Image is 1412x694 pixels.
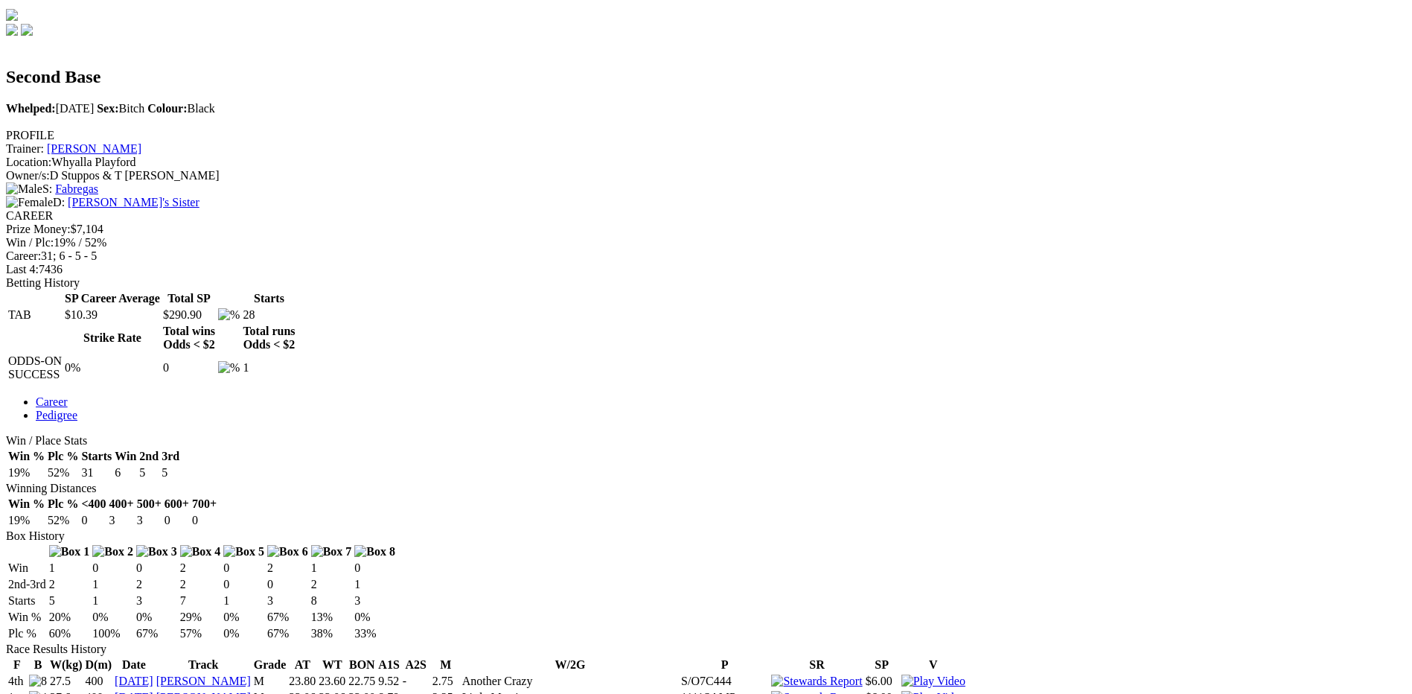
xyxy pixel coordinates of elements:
td: 0% [92,610,134,625]
th: Win % [7,449,45,464]
td: 5 [138,465,159,480]
div: $7,104 [6,223,1406,236]
td: 0 [92,561,134,576]
th: Win [114,449,137,464]
td: 19% [7,513,45,528]
td: 52% [47,513,79,528]
h2: Second Base [6,67,1406,87]
td: 0% [354,610,396,625]
div: 19% / 52% [6,236,1406,249]
th: Strike Rate [64,324,161,352]
th: 400+ [109,497,135,512]
th: AT [288,658,316,672]
th: 700+ [191,497,217,512]
a: [DATE] [115,675,153,687]
td: Another Crazy [461,674,679,689]
img: Box 3 [136,545,177,558]
td: 4th [7,674,27,689]
span: Win / Plc: [6,236,54,249]
td: Starts [7,593,47,608]
img: 8 [29,675,47,688]
td: 2 [48,577,91,592]
span: Black [147,102,215,115]
img: Female [6,196,53,209]
td: 0 [162,354,216,382]
a: Fabregas [55,182,98,195]
td: 23.60 [318,674,346,689]
td: 67% [266,610,309,625]
td: 3 [135,593,178,608]
div: PROFILE [6,129,1406,142]
td: 0% [135,610,178,625]
td: 31 [80,465,112,480]
td: 100% [92,626,134,641]
th: WT [318,658,346,672]
td: 0 [164,513,190,528]
td: - [402,674,430,689]
b: Colour: [147,102,187,115]
td: 9.52 [377,674,400,689]
td: 52% [47,465,79,480]
th: Plc % [47,449,79,464]
a: [PERSON_NAME] [156,675,251,687]
th: M [432,658,460,672]
td: 400 [85,674,113,689]
div: Box History [6,529,1406,543]
td: 2nd-3rd [7,577,47,592]
img: facebook.svg [6,24,18,36]
th: Date [114,658,154,672]
img: Box 1 [49,545,90,558]
img: Box 2 [92,545,133,558]
td: 3 [354,593,396,608]
th: Plc % [47,497,79,512]
td: 0 [354,561,396,576]
td: Win % [7,610,47,625]
div: Race Results History [6,643,1406,656]
th: B [28,658,48,672]
th: 500+ [136,497,162,512]
td: TAB [7,308,63,322]
img: Box 8 [354,545,395,558]
th: W/2G [461,658,679,672]
td: $6.00 [865,674,899,689]
div: Winning Distances [6,482,1406,495]
th: 2nd [138,449,159,464]
span: Location: [6,156,51,168]
a: Pedigree [36,409,77,421]
th: V [901,658,966,672]
td: 2 [179,561,222,576]
a: [PERSON_NAME]'s Sister [68,196,199,208]
td: 20% [48,610,91,625]
th: Starts [80,449,112,464]
th: Total SP [162,291,216,306]
a: [PERSON_NAME] [47,142,141,155]
td: ODDS-ON SUCCESS [7,354,63,382]
img: Stewards Report [771,675,862,688]
div: Betting History [6,276,1406,290]
td: 3 [136,513,162,528]
th: A1S [377,658,400,672]
td: 2 [179,577,222,592]
td: 0% [64,354,161,382]
img: Male [6,182,42,196]
span: [DATE] [6,102,94,115]
td: 0 [80,513,106,528]
td: 23.80 [288,674,316,689]
th: Track [156,658,252,672]
td: 57% [179,626,222,641]
img: % [218,308,240,322]
span: Trainer: [6,142,44,155]
span: Career: [6,249,41,262]
th: W(kg) [49,658,83,672]
td: 2 [310,577,353,592]
th: 3rd [161,449,180,464]
td: 13% [310,610,353,625]
td: 5 [161,465,180,480]
td: 19% [7,465,45,480]
th: Win % [7,497,45,512]
th: F [7,658,27,672]
div: Whyalla Playford [6,156,1406,169]
div: CAREER [6,209,1406,223]
span: Owner/s: [6,169,50,182]
th: BON [348,658,376,672]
